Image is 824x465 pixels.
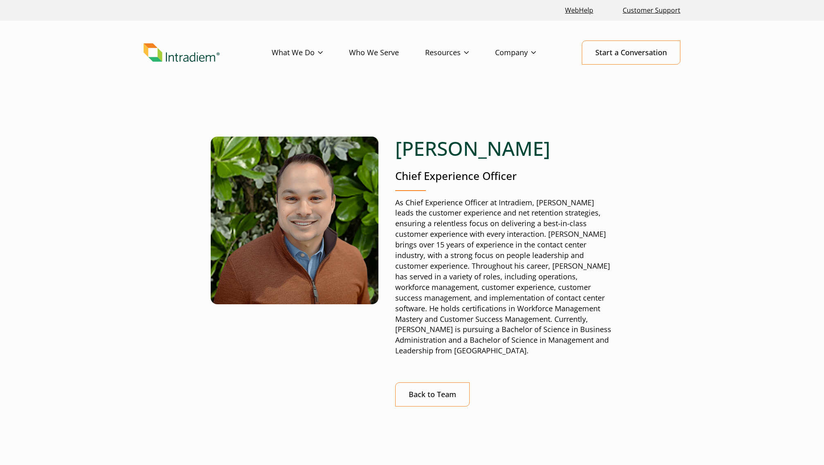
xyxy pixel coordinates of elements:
[272,41,349,65] a: What We Do
[144,43,272,62] a: Link to homepage of Intradiem
[562,2,597,19] a: Link opens in a new window
[395,198,613,357] p: As Chief Experience Officer at Intradiem, [PERSON_NAME] leads the customer experience and net ret...
[144,43,220,62] img: Intradiem
[395,168,613,184] p: Chief Experience Officer
[349,41,425,65] a: Who We Serve
[395,137,613,160] h1: [PERSON_NAME]
[619,2,684,19] a: Customer Support
[425,41,495,65] a: Resources
[582,40,680,65] a: Start a Conversation
[495,41,562,65] a: Company
[395,382,470,407] a: Back to Team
